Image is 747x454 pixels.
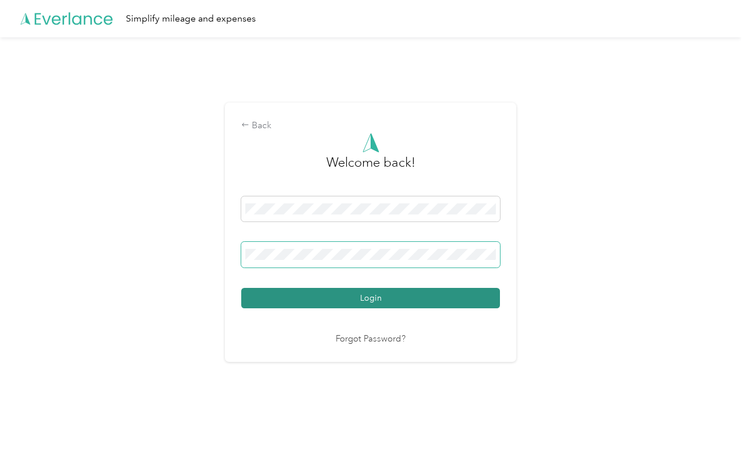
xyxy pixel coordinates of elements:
[326,153,415,184] h3: greeting
[126,12,256,26] div: Simplify mileage and expenses
[241,288,500,308] button: Login
[336,333,406,346] a: Forgot Password?
[241,119,500,133] div: Back
[682,389,747,454] iframe: Everlance-gr Chat Button Frame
